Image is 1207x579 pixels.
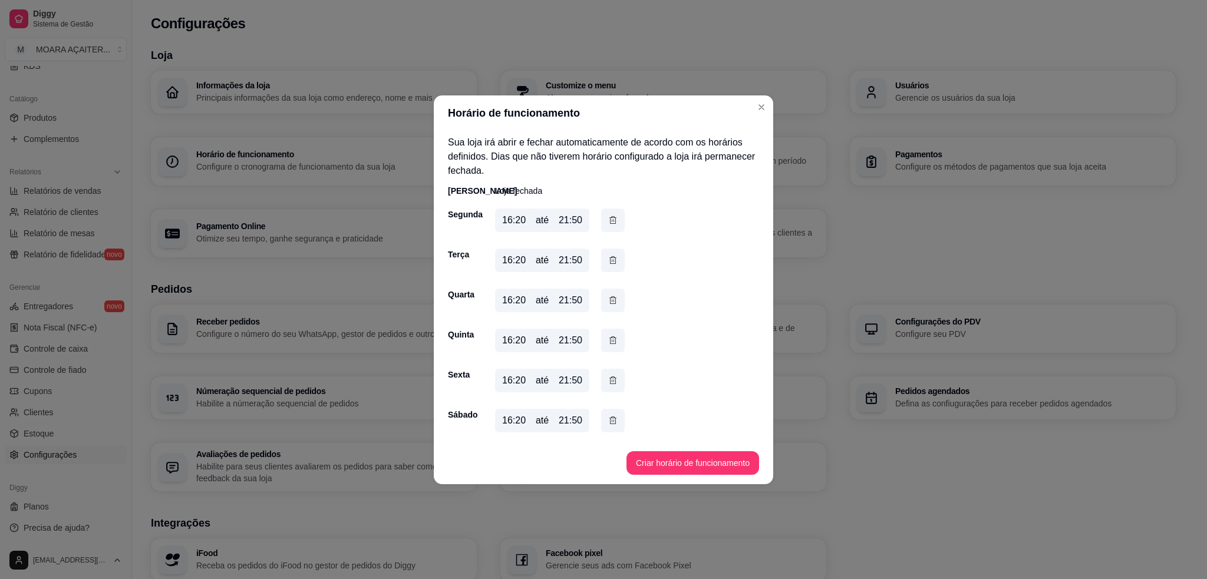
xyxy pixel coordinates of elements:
div: 21:50 [559,293,582,307]
p: Loja fechada [495,185,542,197]
div: até [536,253,549,267]
div: 16:20 [502,333,526,348]
div: até [536,373,549,388]
div: Sábado [448,409,471,421]
div: até [536,333,549,348]
div: até [536,413,549,428]
div: Quarta [448,289,471,300]
div: Sexta [448,369,471,381]
div: Segunda [448,209,471,220]
button: Close [752,98,771,117]
div: 21:50 [559,373,582,388]
div: Terça [448,249,471,260]
div: 16:20 [502,293,526,307]
div: 16:20 [502,213,526,227]
div: até [536,293,549,307]
div: 21:50 [559,333,582,348]
div: 16:20 [502,253,526,267]
div: 16:20 [502,413,526,428]
div: 21:50 [559,253,582,267]
div: [PERSON_NAME] [448,185,471,197]
div: até [536,213,549,227]
header: Horário de funcionamento [434,95,773,131]
div: 21:50 [559,413,582,428]
div: Quinta [448,329,471,340]
p: Sua loja irá abrir e fechar automaticamente de acordo com os horários definidos. Dias que não tiv... [448,135,759,178]
div: 21:50 [559,213,582,227]
div: 16:20 [502,373,526,388]
button: Criar horário de funcionamento [626,451,759,475]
